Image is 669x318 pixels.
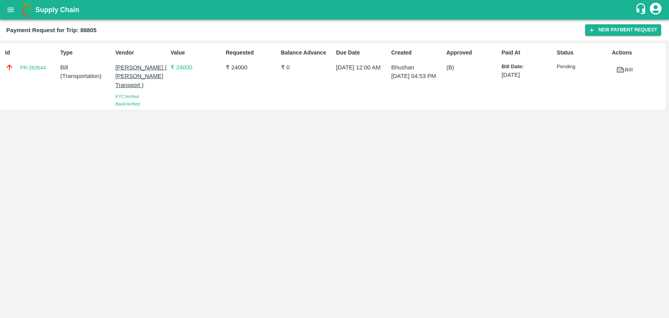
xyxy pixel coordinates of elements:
[20,64,46,72] a: PR-263544
[281,63,333,72] p: ₹ 0
[226,49,278,57] p: Requested
[170,49,223,57] p: Value
[170,63,223,72] p: ₹ 24000
[557,63,609,71] p: Pending
[2,1,20,19] button: open drawer
[5,49,57,57] p: Id
[502,63,554,71] p: Bill Date:
[35,6,79,14] b: Supply Chain
[116,94,139,99] span: KYC Verified
[585,24,661,36] button: New Payment Request
[612,63,637,77] a: Bill
[612,49,664,57] p: Actions
[20,2,35,18] img: logo
[6,27,96,33] b: Payment Request for Trip: 88805
[60,63,112,72] p: Bill
[336,49,388,57] p: Due Date
[391,63,443,72] p: Bhushan
[649,2,663,18] div: account of current user
[391,72,443,80] p: [DATE] 04:53 PM
[35,4,635,15] a: Supply Chain
[60,72,112,80] p: ( Transportation )
[391,49,443,57] p: Created
[336,63,388,72] p: [DATE] 12:00 AM
[446,63,499,72] p: (B)
[116,63,168,89] p: [PERSON_NAME] ( [PERSON_NAME] Transport )
[281,49,333,57] p: Balance Advance
[226,63,278,72] p: ₹ 24000
[60,49,112,57] p: Type
[116,102,140,106] span: Bank Verified
[502,71,554,79] p: [DATE]
[557,49,609,57] p: Status
[116,49,168,57] p: Vendor
[502,49,554,57] p: Paid At
[446,49,499,57] p: Approved
[635,3,649,17] div: customer-support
